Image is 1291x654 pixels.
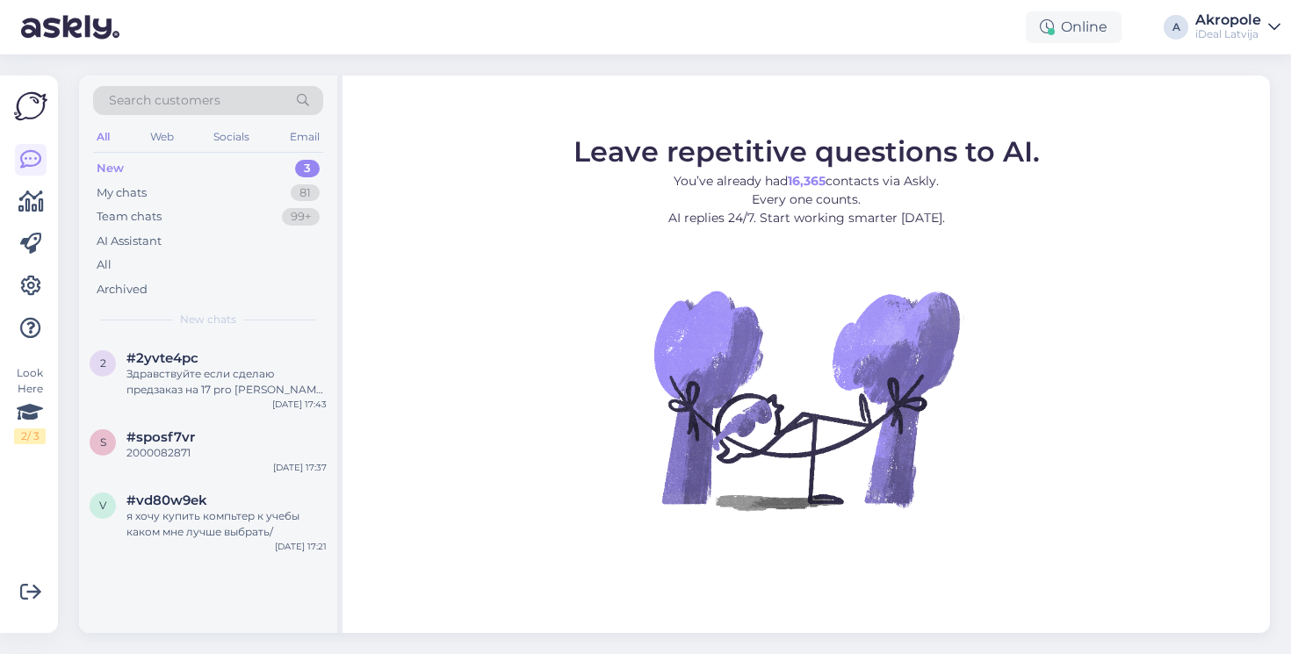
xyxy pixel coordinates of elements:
div: 2000082871 [126,445,327,461]
div: [DATE] 17:43 [272,398,327,411]
b: 16,365 [788,173,826,189]
div: New [97,160,124,177]
div: Online [1026,11,1122,43]
span: s [100,435,106,449]
span: 2 [100,356,106,370]
div: All [93,126,113,148]
div: Socials [210,126,253,148]
div: My chats [97,184,147,202]
span: #2yvte4pc [126,350,198,366]
img: Askly Logo [14,90,47,123]
div: Look Here [14,365,46,444]
div: я хочу купить компьтер к учебы каком мне лучше выбрать/ [126,508,327,540]
div: 2 / 3 [14,428,46,444]
a: AkropoleiDeal Latvija [1195,13,1280,41]
div: [DATE] 17:37 [273,461,327,474]
div: Team chats [97,208,162,226]
div: 3 [295,160,320,177]
div: Email [286,126,323,148]
span: New chats [180,312,236,327]
div: 81 [291,184,320,202]
div: A [1164,15,1188,40]
div: [DATE] 17:21 [275,540,327,553]
span: v [99,499,106,512]
p: You’ve already had contacts via Askly. Every one counts. AI replies 24/7. Start working smarter [... [573,172,1040,227]
div: AI Assistant [97,233,162,250]
div: Web [147,126,177,148]
img: No Chat active [648,241,964,557]
div: All [97,256,112,274]
div: Akropole [1195,13,1261,27]
div: 99+ [282,208,320,226]
span: #sposf7vr [126,429,195,445]
span: #vd80w9ek [126,492,207,508]
div: Здравствуйте если сделаю предзаказ на 17 pro [PERSON_NAME] iPhone как долго ждать его? [126,366,327,398]
span: Leave repetitive questions to AI. [573,134,1040,169]
div: Archived [97,281,148,298]
div: iDeal Latvija [1195,27,1261,41]
span: Search customers [109,91,220,110]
